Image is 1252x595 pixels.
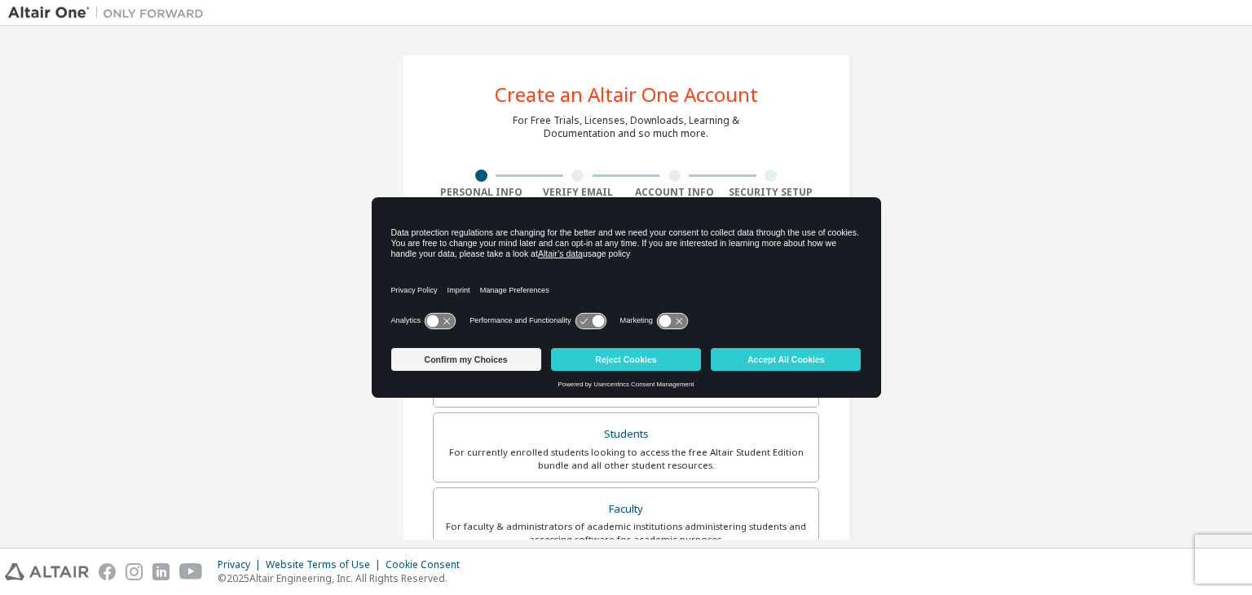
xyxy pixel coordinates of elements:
[179,563,203,580] img: youtube.svg
[443,498,809,521] div: Faculty
[513,114,739,140] div: For Free Trials, Licenses, Downloads, Learning & Documentation and so much more.
[443,520,809,546] div: For faculty & administrators of academic institutions administering students and accessing softwa...
[126,563,143,580] img: instagram.svg
[443,423,809,446] div: Students
[530,186,627,199] div: Verify Email
[495,85,758,104] div: Create an Altair One Account
[266,558,386,571] div: Website Terms of Use
[433,186,530,199] div: Personal Info
[8,5,212,21] img: Altair One
[218,558,266,571] div: Privacy
[723,186,820,199] div: Security Setup
[99,563,116,580] img: facebook.svg
[218,571,469,585] p: © 2025 Altair Engineering, Inc. All Rights Reserved.
[626,186,723,199] div: Account Info
[152,563,170,580] img: linkedin.svg
[5,563,89,580] img: altair_logo.svg
[443,446,809,472] div: For currently enrolled students looking to access the free Altair Student Edition bundle and all ...
[386,558,469,571] div: Cookie Consent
